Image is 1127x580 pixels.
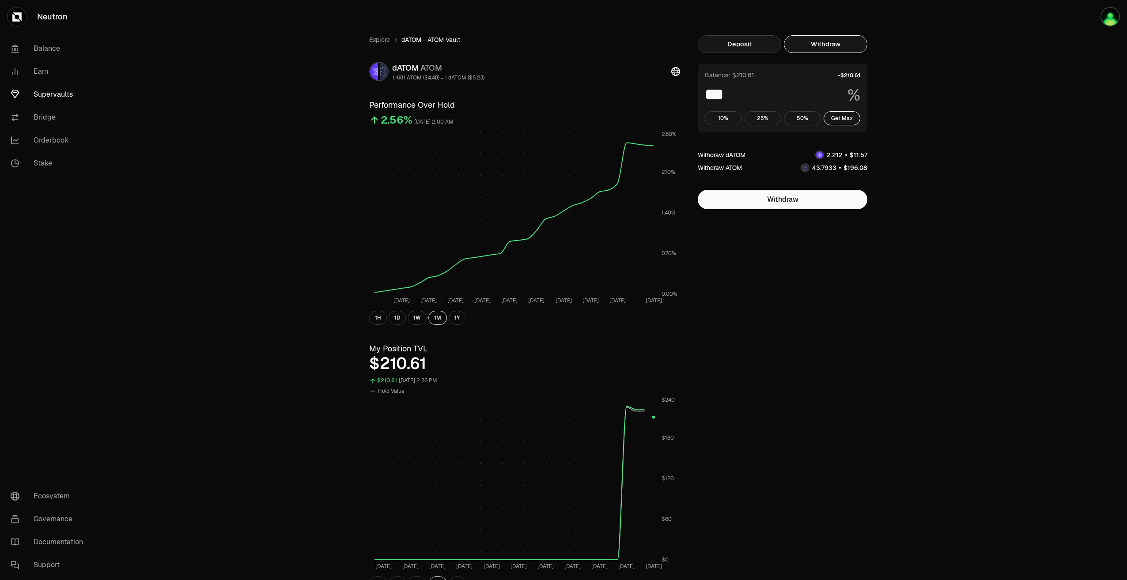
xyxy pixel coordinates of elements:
tspan: [DATE] [537,563,554,570]
div: 1.1681 ATOM ($4.48) = 1 dATOM ($5.23) [392,74,484,81]
span: dATOM - ATOM Vault [401,35,460,44]
span: ATOM [420,63,442,73]
button: Get Max [824,111,861,125]
tspan: [DATE] [528,297,545,304]
tspan: [DATE] [402,563,419,570]
tspan: [DATE] [420,297,437,304]
h3: My Position TVL [369,343,680,355]
a: Earn [4,60,95,83]
a: Support [4,554,95,576]
tspan: $0 [662,556,669,563]
div: Withdraw dATOM [698,151,745,159]
tspan: [DATE] [618,563,635,570]
button: 1Y [449,311,465,325]
button: 1D [389,311,406,325]
div: [DATE] 2:00 AM [414,117,454,127]
nav: breadcrumb [369,35,680,44]
button: 50% [784,111,821,125]
img: ATOM Logo [802,164,809,171]
tspan: $60 [662,516,672,523]
tspan: [DATE] [393,297,410,304]
div: $210.61 [377,376,397,386]
tspan: [DATE] [429,563,446,570]
tspan: [DATE] [456,563,473,570]
tspan: [DATE] [556,297,572,304]
a: Governance [4,508,95,531]
tspan: 0.00% [662,290,677,298]
button: 10% [705,111,742,125]
button: 25% [745,111,782,125]
div: Withdraw ATOM [698,163,742,172]
div: dATOM [392,62,484,74]
tspan: [DATE] [484,563,500,570]
tspan: 1.40% [662,209,676,216]
tspan: [DATE] [609,297,626,304]
img: ATOM Logo [380,63,388,80]
tspan: $240 [662,396,675,403]
a: Bridge [4,106,95,129]
tspan: [DATE] [501,297,518,304]
tspan: [DATE] [646,297,662,304]
tspan: [DATE] [591,563,608,570]
button: Withdraw [698,190,867,209]
a: Supervaults [4,83,95,106]
div: $210.61 [369,355,680,373]
h3: Performance Over Hold [369,99,680,111]
img: dATOM Logo [816,151,823,158]
tspan: 0.70% [662,250,676,257]
div: Balance: $210.61 [705,71,754,79]
tspan: 2.10% [662,169,675,176]
tspan: [DATE] [447,297,464,304]
a: Orderbook [4,129,95,152]
img: Ledger [1101,7,1120,26]
button: 1H [369,311,387,325]
tspan: [DATE] [375,563,392,570]
tspan: [DATE] [511,563,527,570]
a: Stake [4,152,95,175]
tspan: [DATE] [646,563,662,570]
img: dATOM Logo [370,63,378,80]
button: Deposit [698,35,781,53]
button: Withdraw [784,35,867,53]
tspan: [DATE] [474,297,491,304]
a: Ecosystem [4,485,95,508]
div: [DATE] 2:36 PM [399,376,437,386]
button: 1M [428,311,447,325]
tspan: [DATE] [582,297,599,304]
tspan: 2.80% [662,131,677,138]
a: Balance [4,37,95,60]
tspan: $180 [662,434,674,441]
a: Documentation [4,531,95,554]
div: 2.56% [381,113,412,127]
tspan: [DATE] [564,563,581,570]
span: Hold Value [378,388,405,395]
button: 1W [408,311,427,325]
span: % [847,87,860,104]
a: Explore [369,35,390,44]
tspan: $120 [662,475,674,482]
